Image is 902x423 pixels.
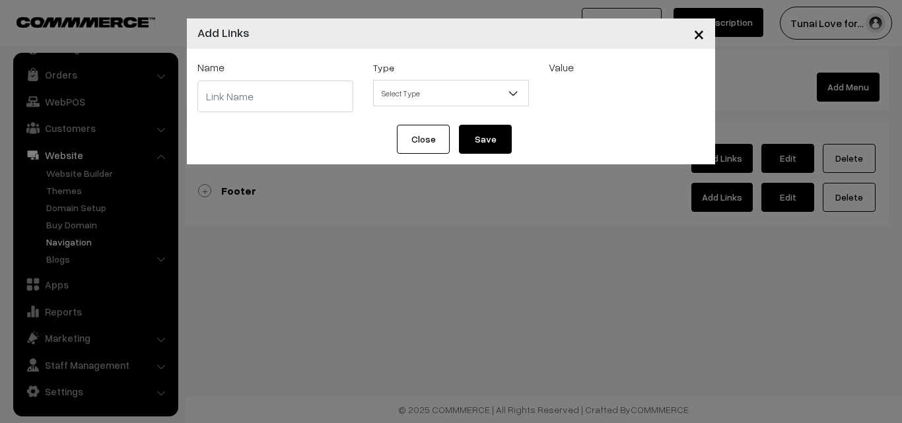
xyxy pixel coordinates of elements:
[549,59,574,75] label: Value
[373,80,529,106] span: Select Type
[197,59,225,75] label: Name
[397,125,450,154] button: Close
[197,81,353,112] input: Link Name
[197,24,250,42] h4: Add Links
[373,61,394,75] label: Type
[459,125,512,154] button: Save
[374,82,528,105] span: Select Type
[693,21,705,46] span: ×
[683,13,715,54] button: Close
